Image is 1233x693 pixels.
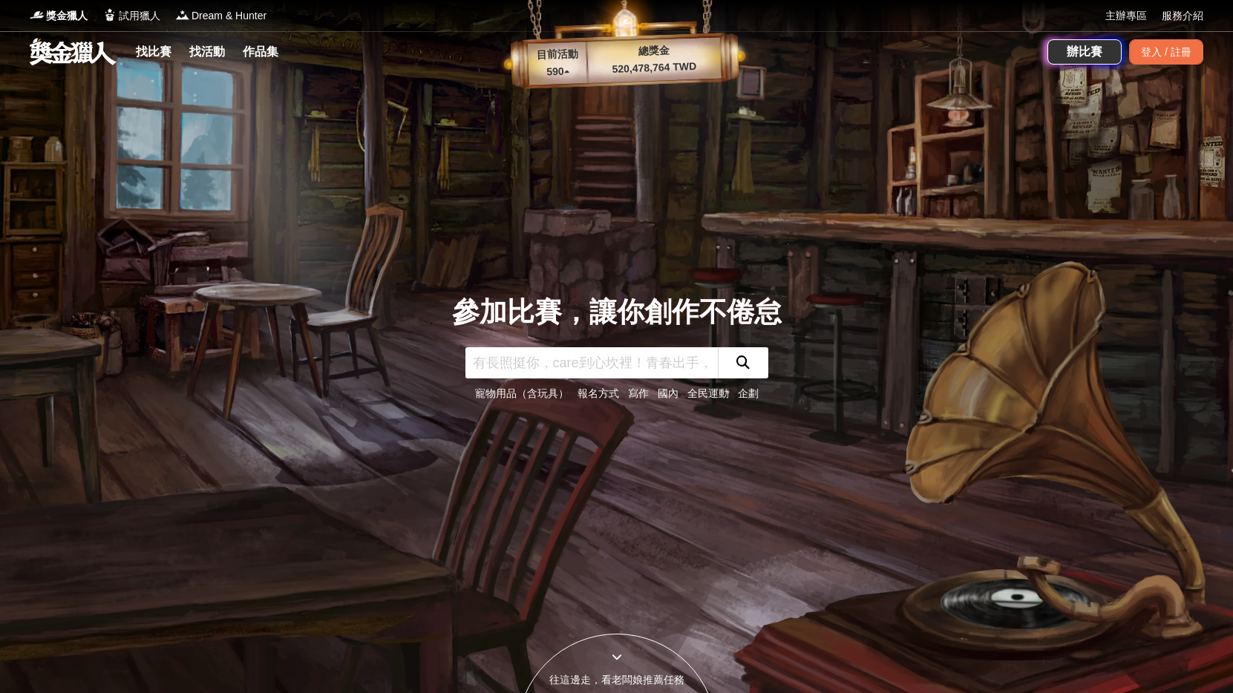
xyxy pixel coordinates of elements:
[175,8,266,24] a: LogoDream & Hunter
[578,387,619,399] a: 報名方式
[1162,8,1203,24] a: 服務介紹
[237,42,284,62] a: 作品集
[738,387,759,399] a: 企劃
[46,8,88,24] span: 獎金獵人
[452,292,782,333] div: 參加比賽，讓你創作不倦怠
[119,8,160,24] span: 試用獵人
[183,42,231,62] a: 找活動
[587,58,722,78] p: 520,478,764 TWD
[465,347,718,378] input: 有長照挺你，care到心坎裡！青春出手，拍出照顧 影音徵件活動
[628,387,649,399] a: 寫作
[102,7,117,22] img: Logo
[475,387,569,399] a: 寵物用品（含玩具）
[1105,8,1147,24] a: 主辦專區
[1129,39,1203,65] div: 登入 / 註冊
[192,8,266,24] span: Dream & Hunter
[517,672,716,688] div: 往這邊走，看老闆娘推薦任務
[586,41,721,61] p: 總獎金
[30,7,45,22] img: Logo
[687,387,729,399] a: 全民運動
[30,8,88,24] a: Logo獎金獵人
[528,63,588,81] p: 590 ▴
[130,42,177,62] a: 找比賽
[102,8,160,24] a: Logo試用獵人
[527,46,587,64] p: 目前活動
[658,387,678,399] a: 國內
[1047,39,1122,65] a: 辦比賽
[175,7,190,22] img: Logo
